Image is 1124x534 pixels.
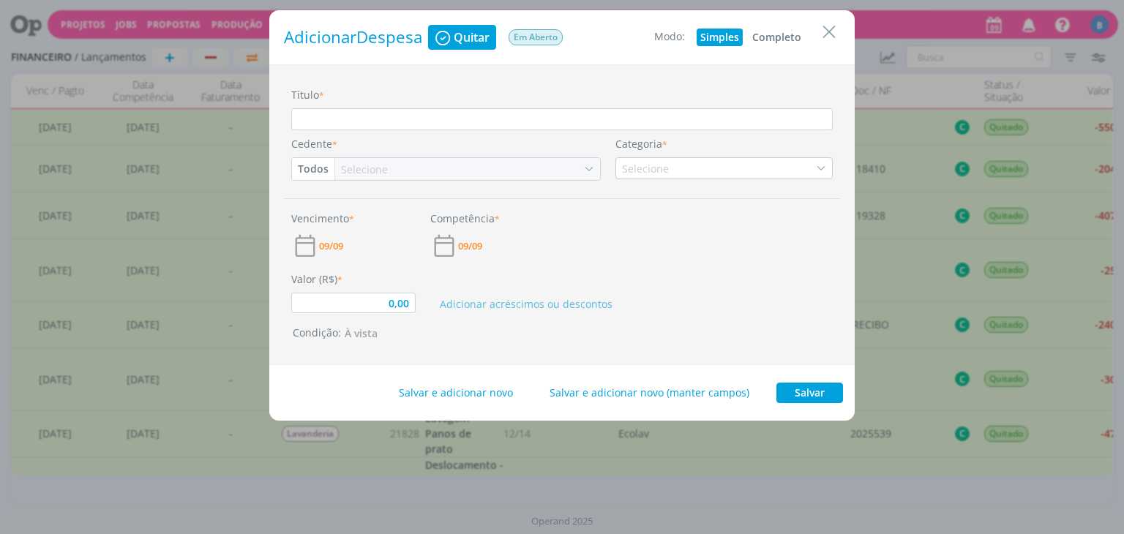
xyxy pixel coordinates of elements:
h1: Adicionar [284,28,422,48]
label: Vencimento [291,211,354,226]
div: Selecione [341,162,391,177]
label: Cedente [291,136,337,151]
button: Salvar e adicionar novo [389,383,522,403]
span: 09/09 [458,241,482,251]
label: Valor (R$) [291,271,342,287]
button: Salvar [776,383,843,403]
div: Selecione [622,161,672,176]
div: Modo: [654,29,685,46]
span: Condição: [293,326,384,339]
div: Selecione [335,162,391,177]
span: 09/09 [319,241,343,251]
label: Competência [430,211,500,226]
button: Salvar e adicionar novo (manter campos) [540,383,759,403]
div: Selecione [616,161,672,176]
button: Todos [292,158,334,180]
span: Em Aberto [509,29,563,45]
button: Completo [749,29,805,46]
button: Em Aberto [508,29,563,46]
label: Categoria [615,136,667,151]
div: dialog [269,10,855,421]
button: Quitar [428,25,496,50]
label: Título [291,87,324,102]
span: Quitar [454,31,490,43]
button: Simples [697,29,743,46]
button: Close [818,20,840,43]
span: Despesa [356,26,422,48]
